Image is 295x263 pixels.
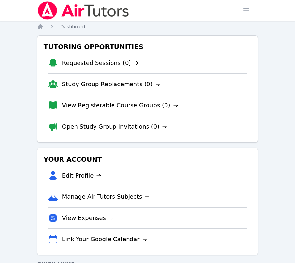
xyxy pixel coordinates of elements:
[62,122,167,131] a: Open Study Group Invitations (0)
[43,153,253,165] h3: Your Account
[62,101,178,110] a: View Registerable Course Groups (0)
[62,235,147,244] a: Link Your Google Calendar
[62,171,102,180] a: Edit Profile
[62,192,150,201] a: Manage Air Tutors Subjects
[43,41,253,53] h3: Tutoring Opportunities
[61,23,85,30] a: Dashboard
[37,1,130,20] img: Air Tutors
[37,23,258,30] nav: Breadcrumb
[62,213,114,223] a: View Expenses
[62,80,161,89] a: Study Group Replacements (0)
[61,24,85,29] span: Dashboard
[62,58,139,68] a: Requested Sessions (0)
